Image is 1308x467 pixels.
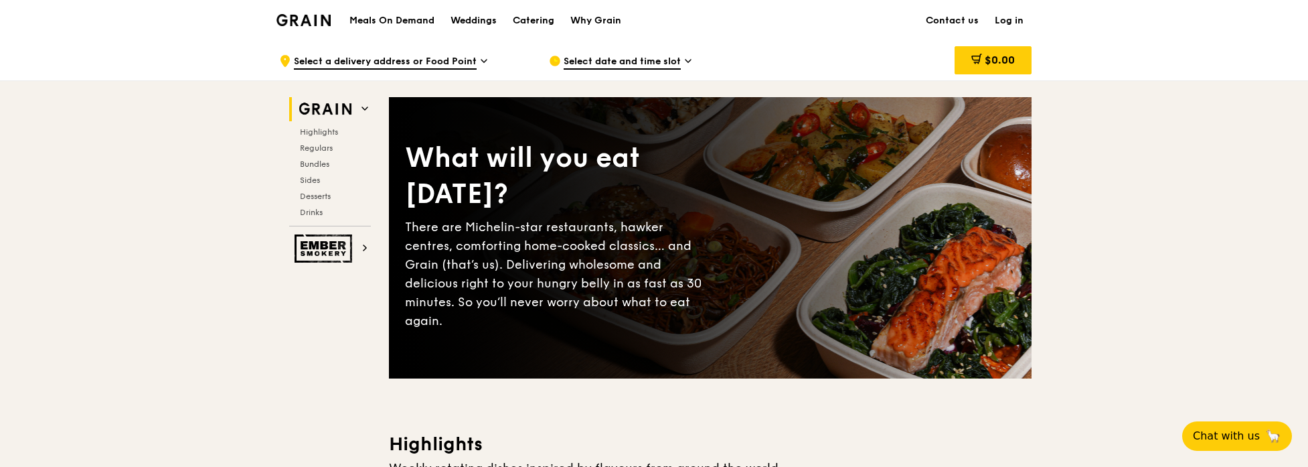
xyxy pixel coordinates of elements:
a: Why Grain [562,1,629,41]
a: Catering [505,1,562,41]
a: Weddings [442,1,505,41]
a: Log in [987,1,1032,41]
div: There are Michelin-star restaurants, hawker centres, comforting home-cooked classics… and Grain (... [405,218,710,330]
h1: Meals On Demand [349,14,434,27]
button: Chat with us🦙 [1182,421,1292,451]
div: Why Grain [570,1,621,41]
span: Drinks [300,208,323,217]
span: Sides [300,176,320,185]
span: Highlights [300,127,338,137]
span: Regulars [300,143,333,153]
img: Grain [276,14,331,26]
span: Desserts [300,192,331,201]
img: Ember Smokery web logo [295,235,356,263]
span: Select a delivery address or Food Point [294,55,477,70]
a: Contact us [918,1,987,41]
span: Chat with us [1193,428,1260,444]
div: Catering [513,1,554,41]
div: Weddings [451,1,497,41]
span: Bundles [300,159,329,169]
span: Select date and time slot [564,55,681,70]
span: $0.00 [985,54,1015,66]
span: 🦙 [1265,428,1281,444]
h3: Highlights [389,432,1032,456]
div: What will you eat [DATE]? [405,140,710,212]
img: Grain web logo [295,97,356,121]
